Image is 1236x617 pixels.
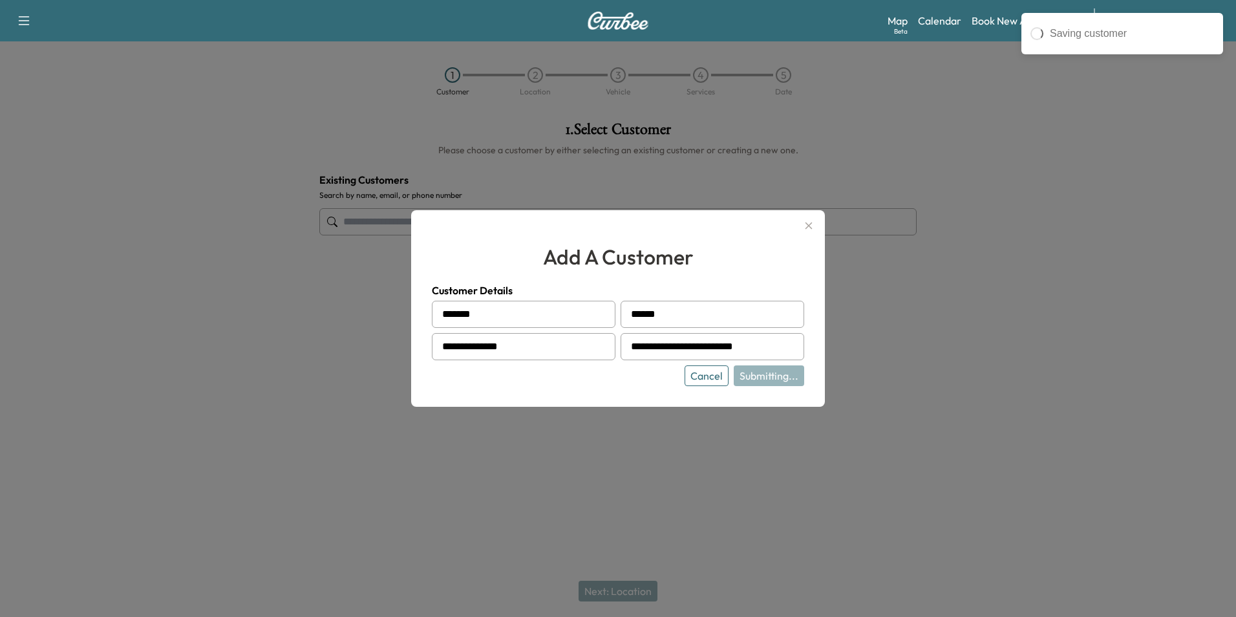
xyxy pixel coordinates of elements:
[685,365,729,386] button: Cancel
[888,13,908,28] a: MapBeta
[1050,26,1214,41] div: Saving customer
[918,13,961,28] a: Calendar
[432,241,804,272] h2: add a customer
[587,12,649,30] img: Curbee Logo
[972,13,1081,28] a: Book New Appointment
[894,27,908,36] div: Beta
[432,283,804,298] h4: Customer Details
